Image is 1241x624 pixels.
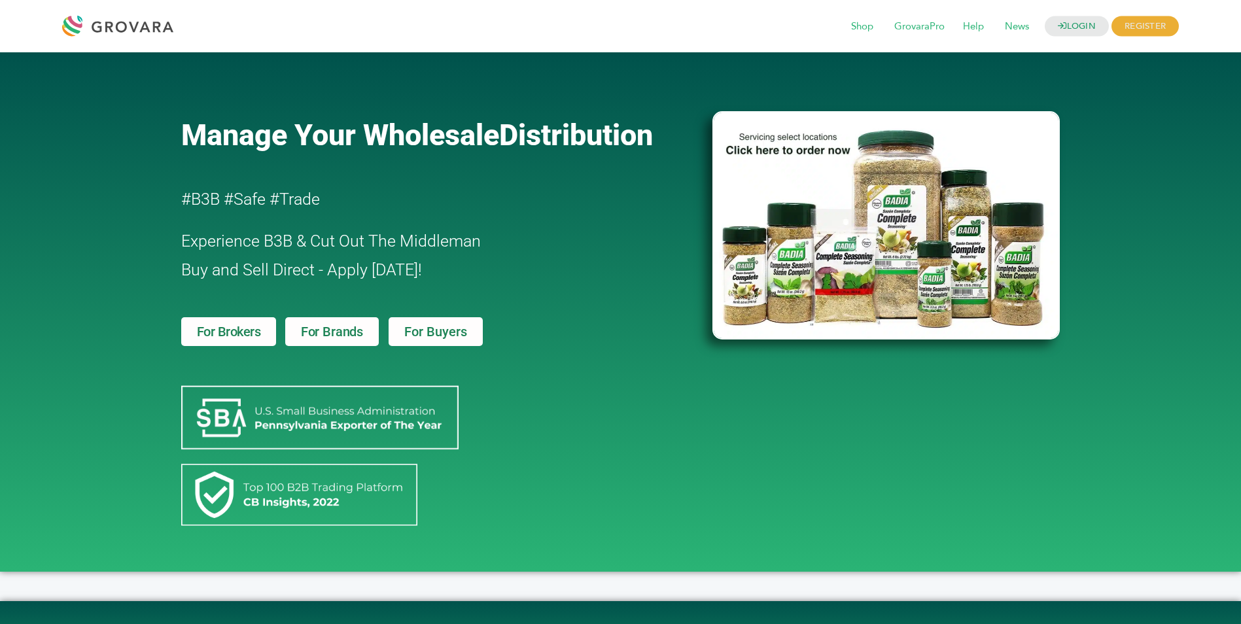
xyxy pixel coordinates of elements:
a: GrovaraPro [885,20,954,34]
span: Help [954,14,993,39]
span: For Brands [301,325,363,338]
a: Help [954,20,993,34]
span: REGISTER [1111,16,1179,37]
h2: #B3B #Safe #Trade [181,185,638,214]
span: GrovaraPro [885,14,954,39]
span: For Buyers [404,325,467,338]
a: LOGIN [1045,16,1109,37]
a: For Brokers [181,317,277,346]
span: Distribution [499,118,653,152]
span: Experience B3B & Cut Out The Middleman [181,232,481,251]
a: News [996,20,1038,34]
span: Buy and Sell Direct - Apply [DATE]! [181,260,422,279]
a: Shop [842,20,883,34]
a: For Buyers [389,317,483,346]
span: Shop [842,14,883,39]
span: News [996,14,1038,39]
span: For Brokers [197,325,261,338]
a: For Brands [285,317,379,346]
a: Manage Your WholesaleDistribution [181,118,691,152]
span: Manage Your Wholesale [181,118,499,152]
